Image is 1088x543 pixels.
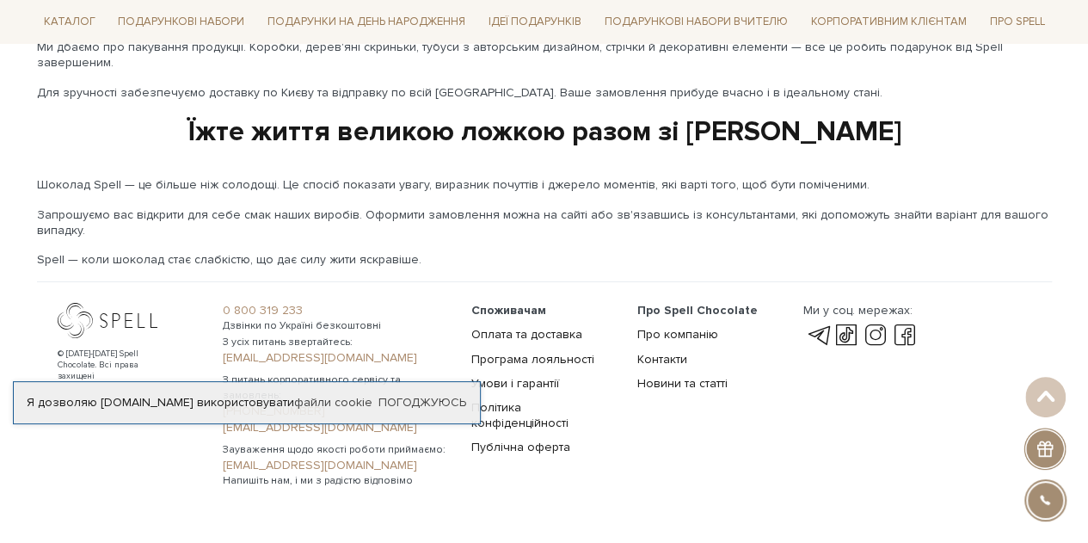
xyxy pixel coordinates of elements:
[471,352,594,367] a: Програма лояльності
[111,9,251,35] a: Подарункові набори
[471,440,570,454] a: Публічна оферта
[982,9,1051,35] a: Про Spell
[223,303,451,318] a: 0 800 319 233
[598,7,795,36] a: Подарункові набори Вчителю
[471,303,546,318] span: Споживачам
[637,352,687,367] a: Контакти
[482,9,588,35] a: Ідеї подарунків
[37,207,1052,238] p: Запрошуємо вас відкрити для себе смак наших виробів. Оформити замовлення можна на сайті або зв'яз...
[37,114,1052,151] div: Їжте життя великою ложкою разом зі [PERSON_NAME]
[223,458,451,473] a: [EMAIL_ADDRESS][DOMAIN_NAME]
[637,327,718,342] a: Про компанію
[58,349,174,382] div: © [DATE]-[DATE] Spell Chocolate. Всі права захищені
[37,40,1052,71] p: Ми дбаємо про пакування продукції. Коробки, дерев'яні скриньки, тубуси з авторським дизайном, стр...
[294,395,372,410] a: файли cookie
[802,325,832,346] a: telegram
[14,395,480,410] div: Я дозволяю [DOMAIN_NAME] використовувати
[223,373,451,404] span: З питань корпоративного сервісу та замовлень:
[804,9,974,35] a: Корпоративним клієнтам
[223,442,451,458] span: Зауваження щодо якості роботи приймаємо:
[637,376,728,391] a: Новини та статті
[37,9,102,35] a: Каталог
[471,327,582,342] a: Оплата та доставка
[223,420,451,435] a: [EMAIL_ADDRESS][DOMAIN_NAME]
[261,9,472,35] a: Подарунки на День народження
[861,325,890,346] a: instagram
[223,350,451,366] a: [EMAIL_ADDRESS][DOMAIN_NAME]
[223,473,451,489] span: Напишіть нам, і ми з радістю відповімо
[37,177,1052,193] p: Шоколад Spell — це більше ніж солодощі. Це спосіб показати увагу, виразник почуттів і джерело мом...
[223,335,451,350] span: З усіх питань звертайтесь:
[832,325,861,346] a: tik-tok
[890,325,919,346] a: facebook
[471,400,569,430] a: Політика конфіденційності
[802,303,919,318] div: Ми у соц. мережах:
[378,395,466,410] a: Погоджуюсь
[37,85,1052,101] p: Для зручності забезпечуємо доставку по Києву та відправку по всій [GEOGRAPHIC_DATA]. Ваше замовле...
[223,318,451,334] span: Дзвінки по Україні безкоштовні
[637,303,758,318] span: Про Spell Chocolate
[471,376,559,391] a: Умови і гарантії
[37,252,1052,268] p: Spell — коли шоколад стає слабкістю, що дає силу жити яскравіше.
